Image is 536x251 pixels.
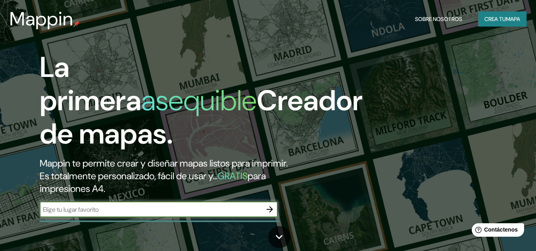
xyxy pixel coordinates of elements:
font: mapa [506,15,520,23]
font: Mappin te permite crear y diseñar mapas listos para imprimir. [40,157,288,169]
font: para impresiones A4. [40,170,266,195]
font: GRATIS [217,170,248,182]
font: Mappin [10,6,73,31]
button: Crea tumapa [478,11,526,27]
button: Sobre nosotros [412,11,465,27]
font: asequible [141,82,257,119]
input: Elige tu lugar favorito [40,205,262,214]
font: Es totalmente personalizado, fácil de usar y... [40,170,217,182]
iframe: Lanzador de widgets de ayuda [465,220,527,242]
font: La primera [40,49,141,119]
font: Sobre nosotros [415,15,462,23]
font: Creador de mapas. [40,82,363,152]
img: pin de mapeo [73,21,80,27]
font: Crea tu [484,15,506,23]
